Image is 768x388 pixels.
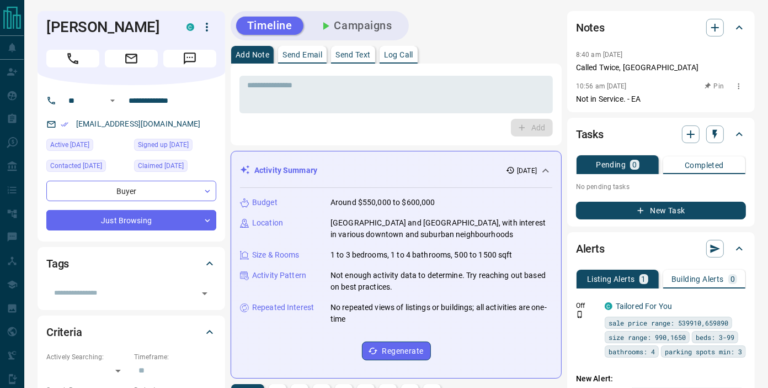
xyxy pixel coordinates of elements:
[609,317,728,328] span: sale price range: 539910,659890
[138,160,184,171] span: Claimed [DATE]
[46,323,82,341] h2: Criteria
[576,19,605,36] h2: Notes
[517,166,537,176] p: [DATE]
[576,51,623,59] p: 8:40 am [DATE]
[106,94,119,107] button: Open
[252,197,278,208] p: Budget
[576,240,605,258] h2: Alerts
[576,179,746,195] p: No pending tasks
[609,332,686,343] span: size range: 990,1650
[335,51,371,59] p: Send Text
[308,17,403,35] button: Campaigns
[252,217,283,229] p: Location
[76,119,201,128] a: [EMAIL_ADDRESS][DOMAIN_NAME]
[50,160,102,171] span: Contacted [DATE]
[330,249,513,261] p: 1 to 3 bedrooms, 1 to 4 bathrooms, 500 to 1500 sqft
[576,202,746,219] button: New Task
[576,125,604,143] h2: Tasks
[685,161,724,169] p: Completed
[605,302,612,310] div: condos.ca
[46,255,69,272] h2: Tags
[576,93,746,105] p: Not in Service. - EA
[576,14,746,41] div: Notes
[105,50,158,67] span: Email
[236,51,269,59] p: Add Note
[587,275,635,283] p: Listing Alerts
[240,160,552,181] div: Activity Summary[DATE]
[236,17,303,35] button: Timeline
[186,23,194,31] div: condos.ca
[252,249,300,261] p: Size & Rooms
[576,301,598,311] p: Off
[576,62,746,74] p: Called Twice, [GEOGRAPHIC_DATA]
[698,81,730,91] button: Pin
[134,352,216,362] p: Timeframe:
[252,270,306,281] p: Activity Pattern
[576,373,746,385] p: New Alert:
[576,235,746,262] div: Alerts
[632,161,637,169] p: 0
[46,319,216,345] div: Criteria
[61,120,68,128] svg: Email Verified
[252,302,314,313] p: Repeated Interest
[330,302,552,325] p: No repeated views of listings or buildings; all activities are one-time
[671,275,724,283] p: Building Alerts
[46,160,129,175] div: Mon Sep 08 2025
[696,332,734,343] span: beds: 3-99
[665,346,742,357] span: parking spots min: 3
[197,286,212,301] button: Open
[330,197,435,208] p: Around $550,000 to $600,000
[282,51,322,59] p: Send Email
[134,160,216,175] div: Mon Sep 08 2025
[46,181,216,201] div: Buyer
[254,165,317,176] p: Activity Summary
[46,18,170,36] h1: [PERSON_NAME]
[46,352,129,362] p: Actively Searching:
[362,342,431,360] button: Regenerate
[384,51,413,59] p: Log Call
[46,50,99,67] span: Call
[50,139,89,150] span: Active [DATE]
[616,302,672,311] a: Tailored For You
[46,210,216,230] div: Just Browsing
[330,217,552,240] p: [GEOGRAPHIC_DATA] and [GEOGRAPHIC_DATA], with interest in various downtown and suburban neighbour...
[330,270,552,293] p: Not enough activity data to determine. Try reaching out based on best practices.
[134,139,216,154] div: Tue Jul 29 2025
[163,50,216,67] span: Message
[138,139,189,150] span: Signed up [DATE]
[642,275,646,283] p: 1
[596,161,626,169] p: Pending
[46,250,216,277] div: Tags
[730,275,735,283] p: 0
[576,121,746,148] div: Tasks
[609,346,655,357] span: bathrooms: 4
[576,82,627,90] p: 10:56 am [DATE]
[46,139,129,154] div: Mon Sep 08 2025
[576,311,584,318] svg: Push Notification Only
